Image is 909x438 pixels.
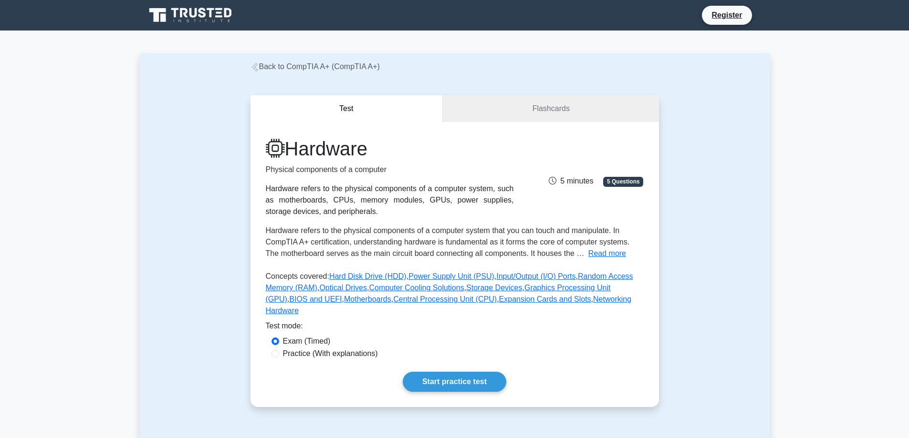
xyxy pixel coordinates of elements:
a: Storage Devices [466,284,522,292]
a: Flashcards [443,95,658,122]
a: Hard Disk Drive (HDD) [329,272,407,280]
span: 5 minutes [549,177,593,185]
span: Hardware refers to the physical components of a computer system that you can touch and manipulate... [266,226,630,257]
button: Test [251,95,443,122]
p: Physical components of a computer [266,164,514,175]
h1: Hardware [266,137,514,160]
a: Central Processing Unit (CPU) [393,295,497,303]
a: Power Supply Unit (PSU) [408,272,494,280]
span: 5 Questions [603,177,643,186]
a: Back to CompTIA A+ (CompTIA A+) [251,62,380,71]
label: Practice (With explanations) [283,348,378,359]
a: Input/Output (I/O) Ports [496,272,575,280]
a: Expansion Cards and Slots [499,295,591,303]
a: Computer Cooling Solutions [369,284,464,292]
a: Optical Drives [319,284,367,292]
a: BIOS and UEFI [289,295,342,303]
div: Test mode: [266,320,644,336]
a: Register [706,9,748,21]
a: Motherboards [344,295,391,303]
p: Concepts covered: , , , , , , , , , , , , [266,271,644,320]
div: Hardware refers to the physical components of a computer system, such as motherboards, CPUs, memo... [266,183,514,217]
a: Start practice test [403,372,506,392]
button: Read more [588,248,626,259]
label: Exam (Timed) [283,336,331,347]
